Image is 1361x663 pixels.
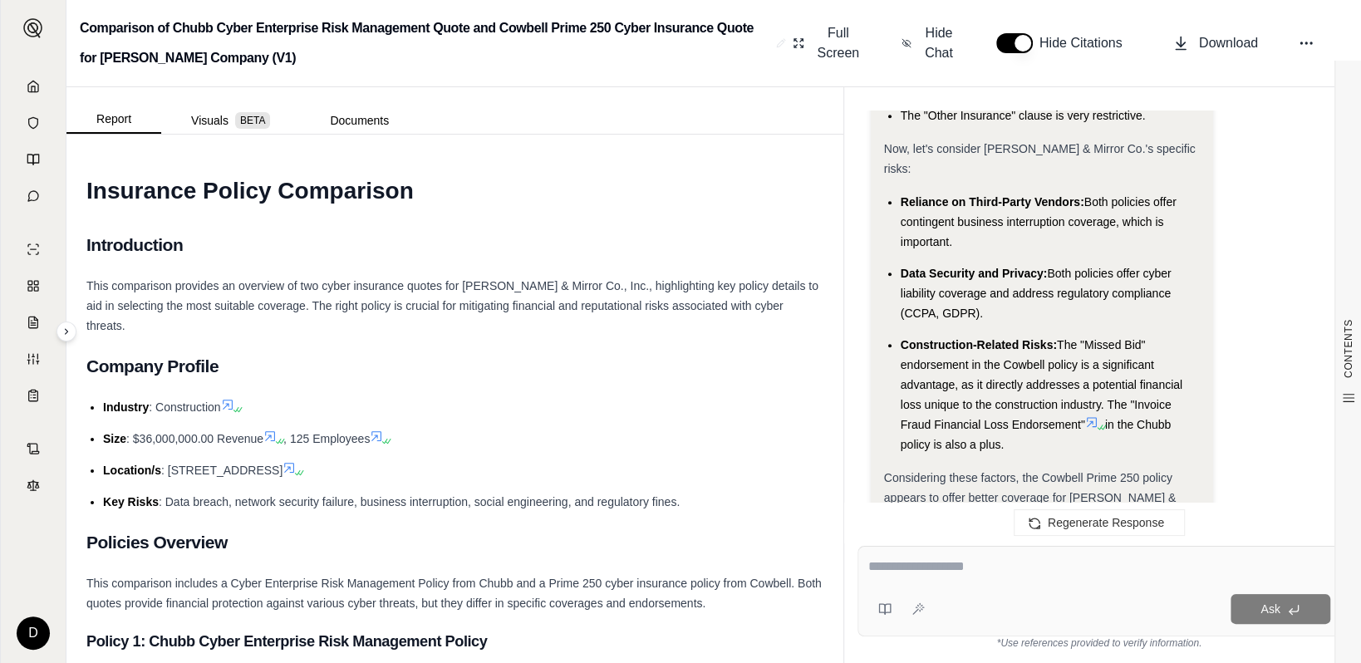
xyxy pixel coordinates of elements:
img: Expand sidebar [23,18,43,38]
span: Download [1199,33,1258,53]
a: Home [11,70,56,103]
a: Chat [11,179,56,213]
span: CONTENTS [1342,319,1355,378]
span: Hide Chat [921,23,956,63]
div: D [17,616,50,650]
span: Industry [103,400,149,414]
span: , 125 Employees [283,432,370,445]
a: Legal Search Engine [11,469,56,502]
span: : [STREET_ADDRESS] [161,464,283,477]
span: Reliance on Third-Party Vendors: [901,195,1084,209]
span: Regenerate Response [1048,516,1164,529]
a: Prompt Library [11,143,56,176]
span: Now, let's consider [PERSON_NAME] & Mirror Co.'s specific risks: [884,142,1196,175]
span: Hide Citations [1039,33,1133,53]
span: Ask [1260,602,1280,616]
h2: Introduction [86,228,823,263]
button: Visuals [161,107,300,134]
span: : Data breach, network security failure, business interruption, social engineering, and regulator... [159,495,680,508]
h2: Company Profile [86,349,823,384]
span: Considering these factors, the Cowbell Prime 250 policy appears to offer better coverage for [PER... [884,471,1191,604]
a: Policy Comparisons [11,269,56,302]
span: Construction-Related Risks: [901,338,1057,351]
a: Single Policy [11,233,56,266]
button: Report [66,106,161,134]
span: Location/s [103,464,161,477]
a: Custom Report [11,342,56,376]
span: Data Security and Privacy: [901,267,1048,280]
span: : Construction [149,400,220,414]
span: : $36,000,000.00 Revenue [126,432,263,445]
h2: Policies Overview [86,525,823,560]
span: BETA [235,112,270,129]
span: This comparison provides an overview of two cyber insurance quotes for [PERSON_NAME] & Mirror Co.... [86,279,818,332]
a: Coverage Table [11,379,56,412]
button: Expand sidebar [17,12,50,45]
span: Size [103,432,126,445]
button: Documents [300,107,419,134]
h1: Insurance Policy Comparison [86,168,823,214]
div: *Use references provided to verify information. [857,636,1341,650]
span: This comparison includes a Cyber Enterprise Risk Management Policy from Chubb and a Prime 250 cyb... [86,577,822,610]
button: Full Screen [786,17,868,70]
h3: Policy 1: Chubb Cyber Enterprise Risk Management Policy [86,626,823,656]
span: The "Other Insurance" clause is very restrictive. [901,109,1146,122]
button: Regenerate Response [1014,509,1185,536]
span: in the Chubb policy is also a plus. [901,418,1172,451]
a: Claim Coverage [11,306,56,339]
span: Full Screen [814,23,862,63]
span: The "Missed Bid" endorsement in the Cowbell policy is a significant advantage, as it directly add... [901,338,1182,431]
button: Download [1166,27,1265,60]
span: Key Risks [103,495,159,508]
button: Expand sidebar [57,322,76,341]
span: Both policies offer contingent business interruption coverage, which is important. [901,195,1177,248]
h2: Comparison of Chubb Cyber Enterprise Risk Management Quote and Cowbell Prime 250 Cyber Insurance ... [80,13,769,73]
button: Ask [1231,594,1330,624]
span: Both policies offer cyber liability coverage and address regulatory compliance (CCPA, GDPR). [901,267,1172,320]
a: Contract Analysis [11,432,56,465]
button: Hide Chat [895,17,963,70]
a: Documents Vault [11,106,56,140]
